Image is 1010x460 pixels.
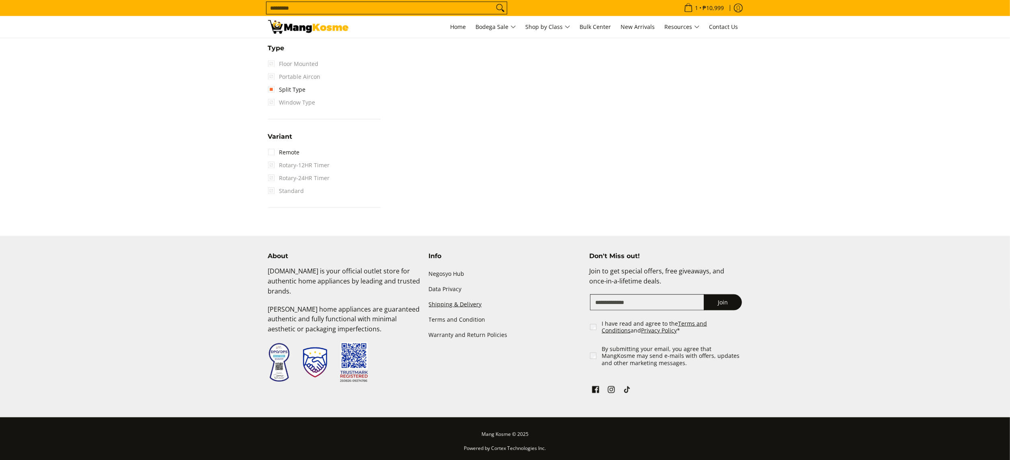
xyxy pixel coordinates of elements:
a: See Mang Kosme on TikTok [621,384,633,398]
p: Mang Kosme © 2025 [268,429,742,444]
summary: Open [268,133,293,146]
button: Search [494,2,507,14]
summary: Open [268,45,285,57]
span: Portable Aircon [268,70,321,83]
a: Resources [661,16,704,38]
button: Join [704,294,742,310]
p: [PERSON_NAME] home appliances are guaranteed authentic and fully functional with minimal aestheti... [268,304,421,342]
a: Terms and Conditions [602,320,707,335]
a: See Mang Kosme on Instagram [606,384,617,398]
span: Bulk Center [580,23,611,31]
a: Bodega Sale [472,16,520,38]
h4: About [268,252,421,260]
span: 1 [694,5,700,11]
h4: Don't Miss out! [589,252,742,260]
span: New Arrivals [621,23,655,31]
p: Join to get special offers, free giveaways, and once-in-a-lifetime deals. [589,266,742,294]
h4: Info [429,252,582,260]
span: Shop by Class [526,22,570,32]
img: Data Privacy Seal [268,343,290,382]
span: Standard [268,185,304,197]
img: Bodega Sale Aircon l Mang Kosme: Home Appliances Warehouse Sale Split Type 1.00 [268,20,348,34]
a: Split Type [268,83,306,96]
span: ₱10,999 [702,5,725,11]
span: Rotary-12HR Timer [268,159,330,172]
a: See Mang Kosme on Facebook [590,384,601,398]
span: Resources [665,22,700,32]
a: Data Privacy [429,281,582,297]
a: Terms and Condition [429,312,582,328]
span: Rotary-24HR Timer [268,172,330,185]
a: Bulk Center [576,16,615,38]
span: Bodega Sale [476,22,516,32]
span: Window Type [268,96,315,109]
p: Powered by Cortex Technologies Inc. [268,444,742,458]
label: By submitting your email, you agree that MangKosme may send e-mails with offers, updates and othe... [602,345,743,367]
img: Trustmark Seal [303,347,327,378]
a: Remote [268,146,300,159]
a: Contact Us [705,16,742,38]
a: New Arrivals [617,16,659,38]
a: Warranty and Return Policies [429,328,582,343]
p: [DOMAIN_NAME] is your official outlet store for authentic home appliances by leading and trusted ... [268,266,421,304]
span: Variant [268,133,293,140]
a: Shop by Class [522,16,574,38]
span: • [682,4,727,12]
img: Trustmark QR [340,342,368,383]
span: Contact Us [709,23,738,31]
label: I have read and agree to the and * [602,320,743,334]
a: Shipping & Delivery [429,297,582,312]
a: Home [447,16,470,38]
nav: Main Menu [356,16,742,38]
a: Negosyo Hub [429,266,582,281]
a: Privacy Policy [641,327,677,334]
span: Type [268,45,285,51]
span: Floor Mounted [268,57,319,70]
span: Home [451,23,466,31]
